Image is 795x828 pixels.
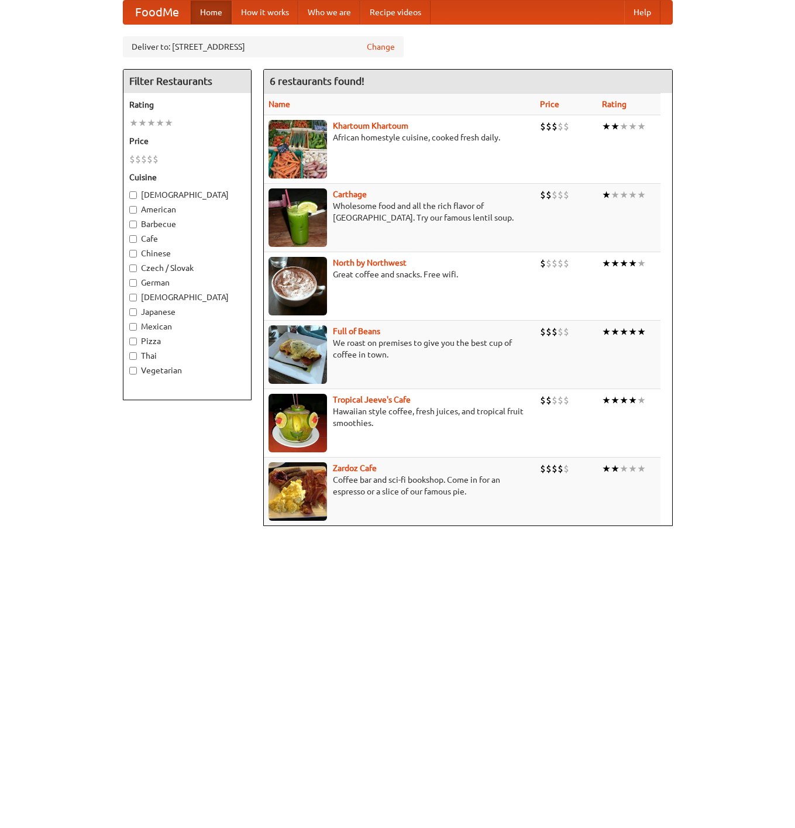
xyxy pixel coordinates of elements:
[333,121,408,130] a: Khartoum Khartoum
[156,116,164,129] li: ★
[367,41,395,53] a: Change
[129,308,137,316] input: Japanese
[557,462,563,475] li: $
[123,1,191,24] a: FoodMe
[628,257,637,270] li: ★
[298,1,360,24] a: Who we are
[611,325,620,338] li: ★
[602,325,611,338] li: ★
[191,1,232,24] a: Home
[540,99,559,109] a: Price
[269,99,290,109] a: Name
[602,462,611,475] li: ★
[620,394,628,407] li: ★
[269,337,531,360] p: We roast on premises to give you the best cup of coffee in town.
[138,116,147,129] li: ★
[637,257,646,270] li: ★
[123,36,404,57] div: Deliver to: [STREET_ADDRESS]
[147,153,153,166] li: $
[269,120,327,178] img: khartoum.jpg
[269,462,327,521] img: zardoz.jpg
[129,221,137,228] input: Barbecue
[123,70,251,93] h4: Filter Restaurants
[552,462,557,475] li: $
[540,325,546,338] li: $
[557,188,563,201] li: $
[611,188,620,201] li: ★
[232,1,298,24] a: How it works
[552,394,557,407] li: $
[620,325,628,338] li: ★
[147,116,156,129] li: ★
[129,248,245,259] label: Chinese
[129,335,245,347] label: Pizza
[611,257,620,270] li: ★
[602,120,611,133] li: ★
[557,120,563,133] li: $
[129,277,245,288] label: German
[164,116,173,129] li: ★
[563,120,569,133] li: $
[637,120,646,133] li: ★
[540,394,546,407] li: $
[129,218,245,230] label: Barbecue
[602,99,627,109] a: Rating
[269,325,327,384] img: beans.jpg
[546,120,552,133] li: $
[141,153,147,166] li: $
[546,394,552,407] li: $
[637,462,646,475] li: ★
[602,257,611,270] li: ★
[270,75,364,87] ng-pluralize: 6 restaurants found!
[269,188,327,247] img: carthage.jpg
[269,269,531,280] p: Great coffee and snacks. Free wifi.
[563,325,569,338] li: $
[540,462,546,475] li: $
[333,327,380,336] a: Full of Beans
[540,188,546,201] li: $
[129,294,137,301] input: [DEMOGRAPHIC_DATA]
[269,257,327,315] img: north.jpg
[360,1,431,24] a: Recipe videos
[135,153,141,166] li: $
[540,257,546,270] li: $
[129,264,137,272] input: Czech / Slovak
[129,99,245,111] h5: Rating
[611,120,620,133] li: ★
[129,338,137,345] input: Pizza
[628,188,637,201] li: ★
[563,394,569,407] li: $
[129,204,245,215] label: American
[628,394,637,407] li: ★
[620,462,628,475] li: ★
[546,462,552,475] li: $
[628,325,637,338] li: ★
[129,171,245,183] h5: Cuisine
[129,291,245,303] label: [DEMOGRAPHIC_DATA]
[129,189,245,201] label: [DEMOGRAPHIC_DATA]
[129,262,245,274] label: Czech / Slovak
[129,233,245,245] label: Cafe
[628,462,637,475] li: ★
[540,120,546,133] li: $
[546,188,552,201] li: $
[269,474,531,497] p: Coffee bar and sci-fi bookshop. Come in for an espresso or a slice of our famous pie.
[269,200,531,224] p: Wholesome food and all the rich flavor of [GEOGRAPHIC_DATA]. Try our famous lentil soup.
[333,395,411,404] a: Tropical Jeeve's Cafe
[546,325,552,338] li: $
[333,190,367,199] a: Carthage
[129,352,137,360] input: Thai
[563,462,569,475] li: $
[129,367,137,375] input: Vegetarian
[563,188,569,201] li: $
[611,394,620,407] li: ★
[333,463,377,473] b: Zardoz Cafe
[129,153,135,166] li: $
[129,279,137,287] input: German
[129,306,245,318] label: Japanese
[557,394,563,407] li: $
[628,120,637,133] li: ★
[269,406,531,429] p: Hawaiian style coffee, fresh juices, and tropical fruit smoothies.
